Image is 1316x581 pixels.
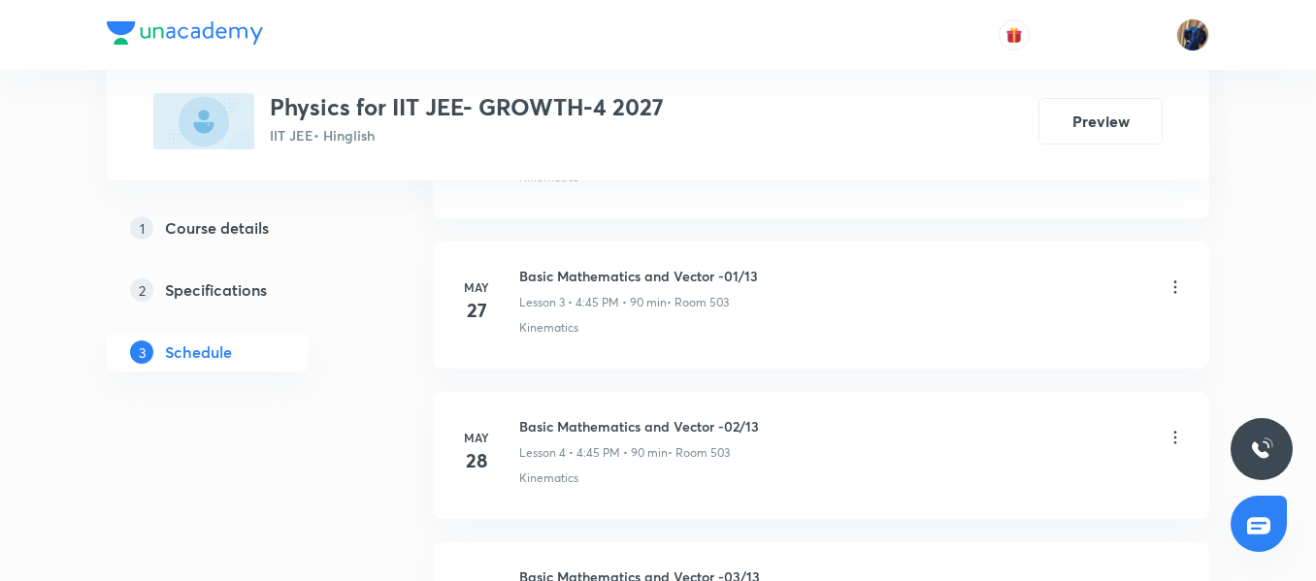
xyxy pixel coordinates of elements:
[457,278,496,296] h6: May
[667,294,729,311] p: • Room 503
[1038,98,1163,145] button: Preview
[107,21,263,45] img: Company Logo
[107,21,263,49] a: Company Logo
[457,429,496,446] h6: May
[999,19,1030,50] button: avatar
[1005,26,1023,44] img: avatar
[519,319,578,337] p: Kinematics
[519,266,758,286] h6: Basic Mathematics and Vector -01/13
[457,446,496,475] h4: 28
[130,340,153,364] p: 3
[107,209,371,247] a: 1Course details
[153,93,254,149] img: 070DDDD9-3BC6-445A-B4A2-417024414BE8_plus.png
[519,469,578,487] p: Kinematics
[519,416,759,436] h6: Basic Mathematics and Vector -02/13
[668,444,730,462] p: • Room 503
[519,294,667,311] p: Lesson 3 • 4:45 PM • 90 min
[107,271,371,309] a: 2Specifications
[519,444,668,462] p: Lesson 4 • 4:45 PM • 90 min
[1250,437,1273,461] img: ttu
[457,296,496,325] h4: 27
[270,93,664,121] h3: Physics for IIT JEE- GROWTH-4 2027
[165,340,232,364] h5: Schedule
[130,216,153,240] p: 1
[165,278,267,302] h5: Specifications
[165,216,269,240] h5: Course details
[130,278,153,302] p: 2
[1176,18,1209,51] img: Sudipto roy
[270,125,664,145] p: IIT JEE • Hinglish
